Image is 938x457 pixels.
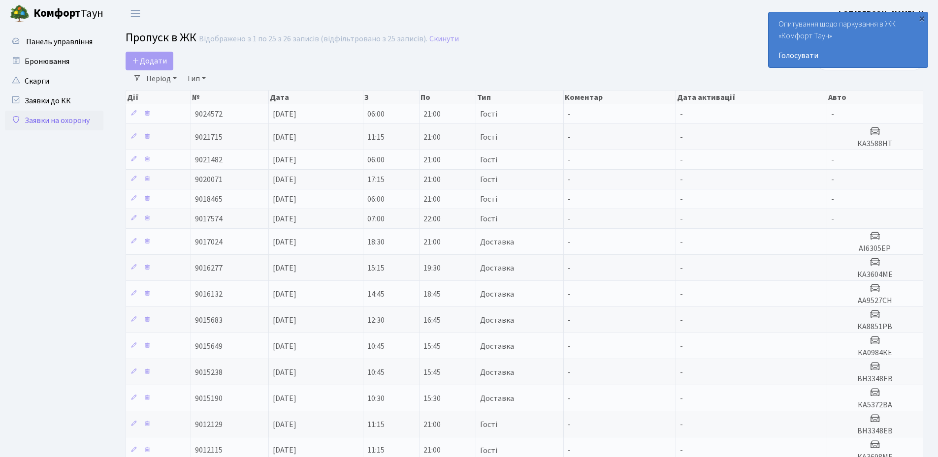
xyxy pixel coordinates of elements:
span: 21:00 [423,154,441,165]
span: 21:00 [423,194,441,205]
span: - [568,109,571,120]
span: [DATE] [273,367,296,378]
span: - [568,154,571,165]
th: Дата [269,91,363,104]
span: - [568,393,571,404]
span: 9015190 [195,393,223,404]
span: Гості [480,110,497,118]
span: Доставка [480,264,514,272]
span: - [831,154,834,165]
span: - [568,263,571,274]
span: - [680,213,683,224]
span: - [680,445,683,456]
span: 21:00 [423,419,441,430]
span: - [680,315,683,326]
th: Авто [827,91,923,104]
span: - [831,213,834,224]
span: Пропуск в ЖК [126,29,196,46]
span: 22:00 [423,213,441,224]
h5: КА5372ВА [831,400,919,410]
span: 21:00 [423,109,441,120]
span: Доставка [480,342,514,350]
a: Період [142,70,181,87]
span: 9017574 [195,213,223,224]
span: [DATE] [273,194,296,205]
span: 9018465 [195,194,223,205]
b: Комфорт [33,5,81,21]
span: 18:45 [423,289,441,300]
span: 9021482 [195,154,223,165]
span: 10:45 [367,367,385,378]
span: - [680,289,683,300]
span: [DATE] [273,263,296,274]
span: 9016277 [195,263,223,274]
b: ФОП [PERSON_NAME]. Н. [837,8,926,19]
span: 9024572 [195,109,223,120]
span: Додати [132,56,167,66]
span: 06:00 [367,154,385,165]
span: 9012115 [195,445,223,456]
span: Гості [480,215,497,223]
span: - [568,194,571,205]
span: [DATE] [273,174,296,185]
h5: КА8851РВ [831,322,919,332]
span: 11:15 [367,132,385,143]
span: - [680,237,683,247]
span: Панель управління [26,36,93,47]
span: - [568,341,571,352]
span: - [831,109,834,120]
span: 12:30 [367,315,385,326]
span: - [680,393,683,404]
span: 19:30 [423,263,441,274]
span: - [680,263,683,274]
span: - [568,315,571,326]
span: - [568,237,571,247]
span: [DATE] [273,154,296,165]
th: № [191,91,269,104]
span: 06:00 [367,109,385,120]
span: - [680,174,683,185]
span: Гості [480,156,497,164]
span: 10:30 [367,393,385,404]
span: - [568,213,571,224]
h5: КА3604МЕ [831,270,919,279]
span: 15:30 [423,393,441,404]
span: 9020071 [195,174,223,185]
h5: АА9527СН [831,296,919,305]
span: 18:30 [367,237,385,247]
span: 21:00 [423,445,441,456]
span: - [568,289,571,300]
img: logo.png [10,4,30,24]
span: - [831,194,834,205]
span: Доставка [480,316,514,324]
span: [DATE] [273,237,296,247]
span: - [680,154,683,165]
span: 16:45 [423,315,441,326]
span: - [568,419,571,430]
a: Заявки на охорону [5,111,103,130]
span: 9021715 [195,132,223,143]
span: - [568,367,571,378]
span: [DATE] [273,109,296,120]
span: Таун [33,5,103,22]
span: - [680,194,683,205]
th: З [363,91,420,104]
th: По [420,91,476,104]
th: Дії [126,91,191,104]
span: [DATE] [273,289,296,300]
span: 11:15 [367,419,385,430]
span: Доставка [480,238,514,246]
span: [DATE] [273,213,296,224]
div: Відображено з 1 по 25 з 26 записів (відфільтровано з 25 записів). [199,34,427,44]
span: 15:45 [423,367,441,378]
span: 9015238 [195,367,223,378]
span: 9016132 [195,289,223,300]
h5: АІ6305ЕР [831,244,919,253]
span: - [568,132,571,143]
span: - [568,174,571,185]
span: Доставка [480,395,514,402]
a: Додати [126,52,173,70]
span: 21:00 [423,132,441,143]
span: Доставка [480,368,514,376]
h5: ВН3348ЕВ [831,427,919,436]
